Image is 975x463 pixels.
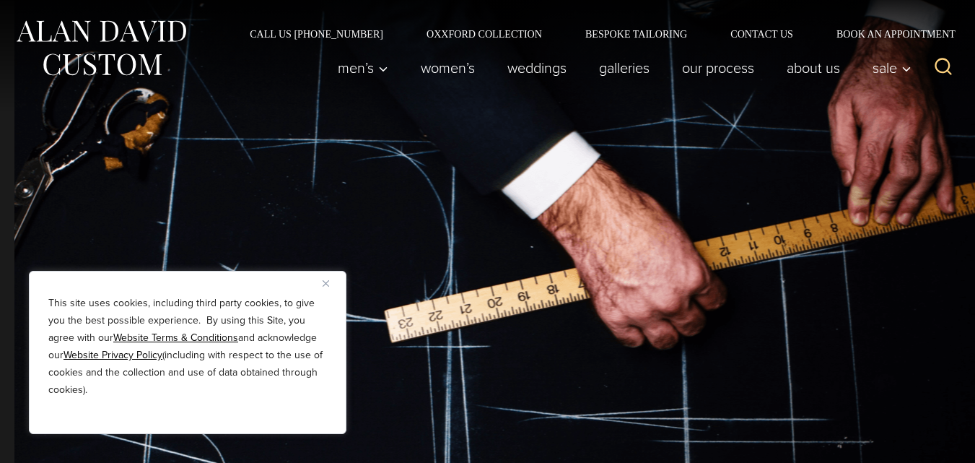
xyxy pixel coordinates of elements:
[583,53,666,82] a: Galleries
[771,53,857,82] a: About Us
[926,51,961,85] button: View Search Form
[873,61,911,75] span: Sale
[14,16,188,80] img: Alan David Custom
[64,347,162,363] a: Website Privacy Policy
[338,61,388,75] span: Men’s
[228,29,405,39] a: Call Us [PHONE_NUMBER]
[405,29,564,39] a: Oxxford Collection
[322,53,919,82] nav: Primary Navigation
[883,420,961,456] iframe: Opens a widget where you can chat to one of our agents
[815,29,961,39] a: Book an Appointment
[405,53,491,82] a: Women’s
[228,29,961,39] nav: Secondary Navigation
[323,280,329,287] img: Close
[564,29,709,39] a: Bespoke Tailoring
[709,29,815,39] a: Contact Us
[491,53,583,82] a: weddings
[323,274,340,292] button: Close
[113,330,238,345] a: Website Terms & Conditions
[666,53,771,82] a: Our Process
[48,295,327,399] p: This site uses cookies, including third party cookies, to give you the best possible experience. ...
